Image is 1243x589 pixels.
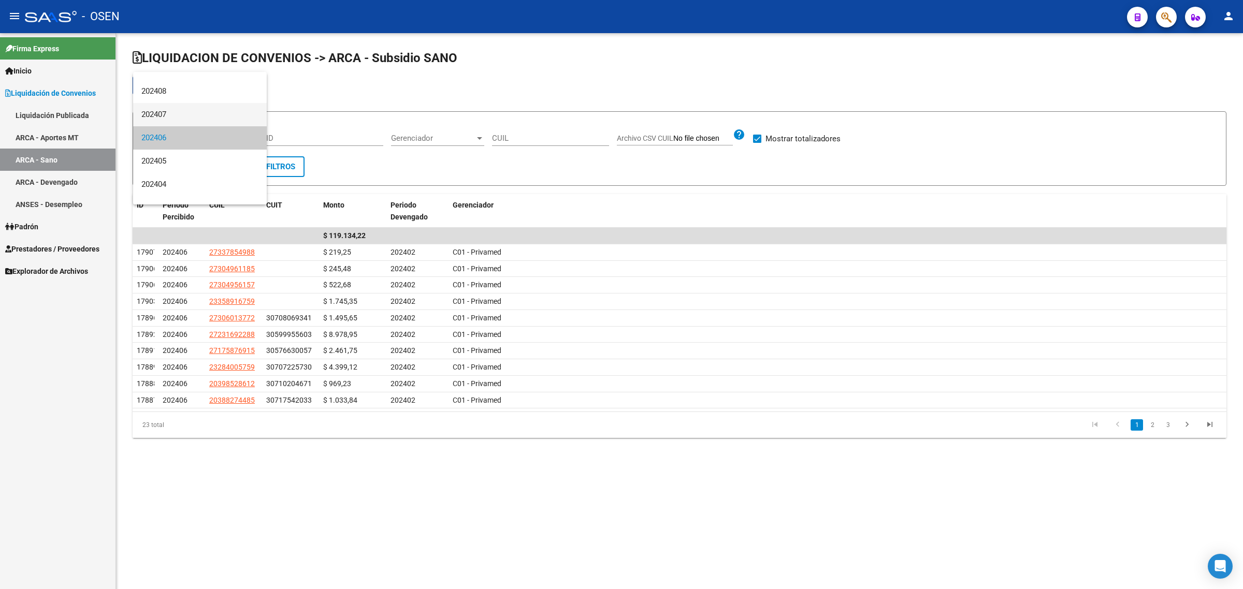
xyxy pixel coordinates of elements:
span: 202406 [141,126,258,150]
span: 202405 [141,150,258,173]
span: 202403 [141,196,258,219]
span: 202407 [141,103,258,126]
span: 202404 [141,173,258,196]
span: 202408 [141,80,258,103]
div: Open Intercom Messenger [1208,554,1233,579]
